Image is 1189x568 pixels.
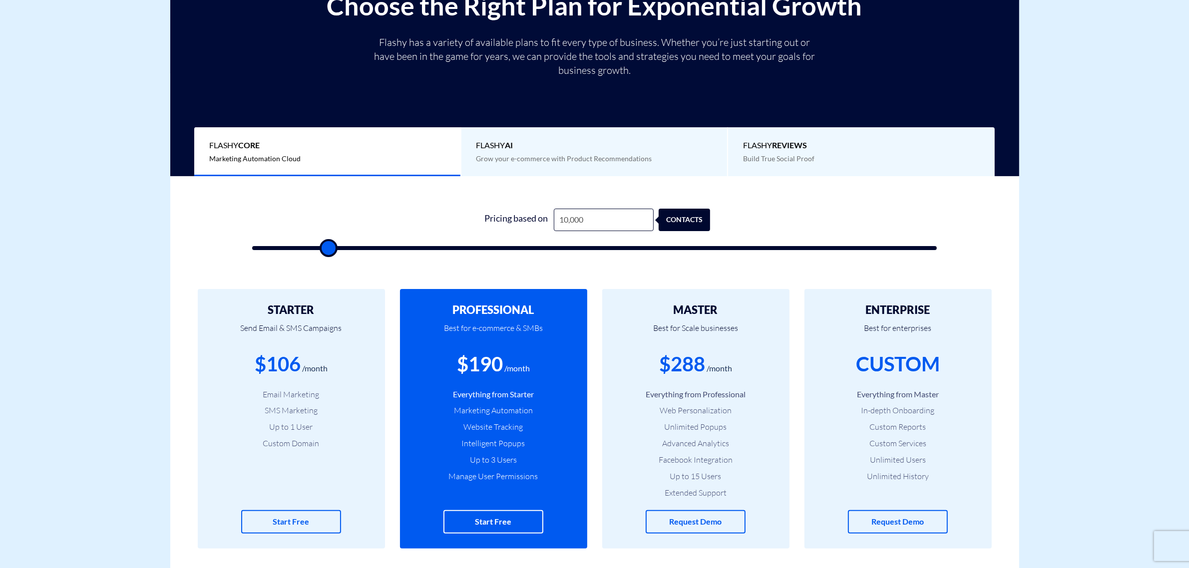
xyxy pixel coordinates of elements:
div: /month [707,363,732,374]
p: Best for Scale businesses [617,316,775,350]
li: Up to 1 User [213,421,370,433]
li: Custom Services [819,438,977,449]
li: Custom Reports [819,421,977,433]
span: Flashy [743,140,980,151]
li: Unlimited Popups [617,421,775,433]
span: Flashy [476,140,713,151]
span: Marketing Automation Cloud [209,154,301,163]
li: Email Marketing [213,389,370,400]
li: Advanced Analytics [617,438,775,449]
li: In-depth Onboarding [819,405,977,416]
span: Flashy [209,140,445,151]
b: Core [238,140,260,150]
li: Extended Support [617,487,775,499]
span: Grow your e-commerce with Product Recommendations [476,154,652,163]
li: Everything from Professional [617,389,775,400]
div: /month [504,363,530,374]
div: $288 [659,350,705,378]
b: AI [505,140,513,150]
li: Everything from Master [819,389,977,400]
div: $190 [457,350,503,378]
p: Send Email & SMS Campaigns [213,316,370,350]
a: Start Free [443,510,543,534]
a: Request Demo [646,510,746,534]
li: Unlimited Users [819,454,977,466]
div: $106 [255,350,301,378]
li: SMS Marketing [213,405,370,416]
div: contacts [673,209,724,231]
span: Build True Social Proof [743,154,814,163]
h2: ENTERPRISE [819,304,977,316]
p: Best for e-commerce & SMBs [415,316,572,350]
div: CUSTOM [856,350,940,378]
li: Unlimited History [819,471,977,482]
li: Marketing Automation [415,405,572,416]
a: Request Demo [848,510,948,534]
li: Facebook Integration [617,454,775,466]
div: /month [302,363,328,374]
li: Intelligent Popups [415,438,572,449]
h2: MASTER [617,304,775,316]
li: Website Tracking [415,421,572,433]
h2: STARTER [213,304,370,316]
li: Web Personalization [617,405,775,416]
p: Best for enterprises [819,316,977,350]
p: Flashy has a variety of available plans to fit every type of business. Whether you’re just starti... [370,35,819,77]
div: Pricing based on [479,209,554,231]
a: Start Free [241,510,341,534]
li: Custom Domain [213,438,370,449]
li: Manage User Permissions [415,471,572,482]
li: Everything from Starter [415,389,572,400]
li: Up to 15 Users [617,471,775,482]
li: Up to 3 Users [415,454,572,466]
b: REVIEWS [772,140,807,150]
h2: PROFESSIONAL [415,304,572,316]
